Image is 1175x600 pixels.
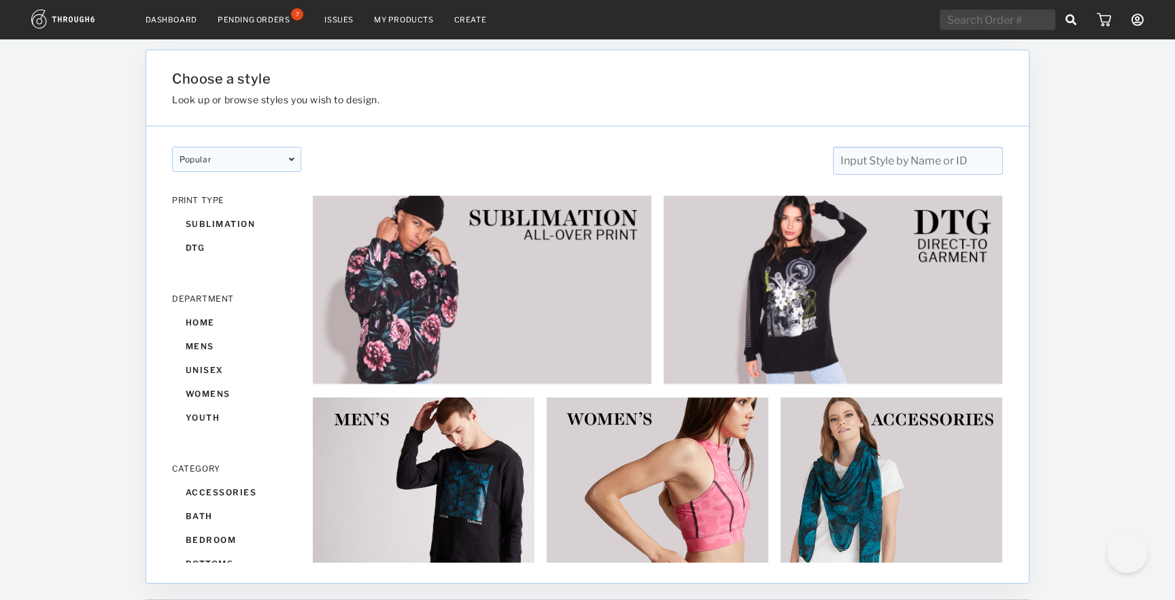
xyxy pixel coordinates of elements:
[146,15,197,24] a: Dashboard
[172,71,863,87] h1: Choose a style
[172,311,301,334] div: home
[324,15,354,24] a: Issues
[172,504,301,528] div: bath
[663,195,1003,385] img: 2e253fe2-a06e-4c8d-8f72-5695abdd75b9.jpg
[172,147,301,172] div: popular
[172,528,301,552] div: bedroom
[833,147,1003,175] input: Input Style by Name or ID
[1107,532,1148,573] iframe: Toggle Customer Support
[172,406,301,429] div: youth
[312,195,652,385] img: 6ec95eaf-68e2-44b2-82ac-2cbc46e75c33.jpg
[1097,13,1111,27] img: icon_cart.dab5cea1.svg
[172,195,301,205] div: PRINT TYPE
[172,358,301,382] div: unisex
[940,10,1055,30] input: Search Order #
[172,334,301,358] div: mens
[172,463,301,474] div: CATEGORY
[291,8,303,20] div: 7
[172,552,301,576] div: bottoms
[31,10,125,29] img: logo.1c10ca64.svg
[218,15,290,24] div: Pending Orders
[172,212,301,236] div: sublimation
[172,94,863,105] h3: Look up or browse styles you wish to design.
[172,236,301,260] div: dtg
[374,15,434,24] a: My Products
[172,480,301,504] div: accessories
[218,14,304,26] a: Pending Orders7
[172,294,301,304] div: DEPARTMENT
[454,15,487,24] a: Create
[172,382,301,406] div: womens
